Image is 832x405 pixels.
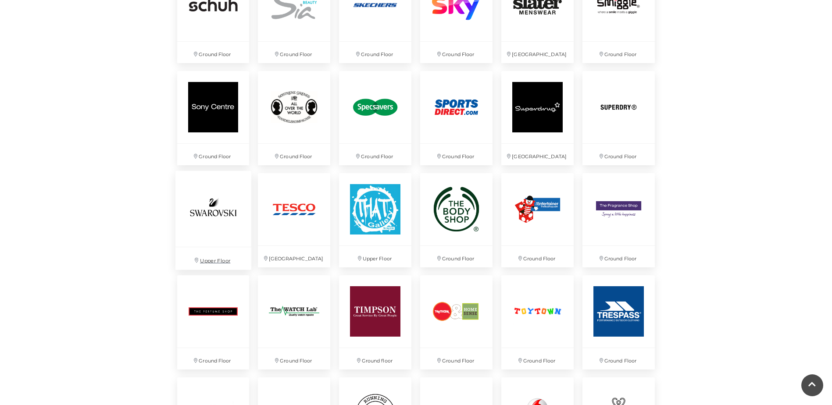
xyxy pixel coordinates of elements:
[497,67,578,170] a: [GEOGRAPHIC_DATA]
[339,173,411,245] img: That Gallery at Festival Place
[254,271,335,374] a: The Watch Lab at Festival Place, Basingstoke. Ground Floor
[258,42,330,63] p: Ground Floor
[258,144,330,165] p: Ground Floor
[582,42,655,63] p: Ground Floor
[258,275,330,348] img: The Watch Lab at Festival Place, Basingstoke.
[582,348,655,369] p: Ground Floor
[171,166,256,274] a: Upper Floor
[339,348,411,369] p: Ground floor
[416,271,497,374] a: Ground Floor
[420,348,493,369] p: Ground Floor
[497,169,578,272] a: Ground Floor
[254,67,335,170] a: Ground Floor
[416,67,497,170] a: Ground Floor
[582,246,655,267] p: Ground Floor
[582,144,655,165] p: Ground Floor
[420,144,493,165] p: Ground Floor
[420,42,493,63] p: Ground Floor
[258,348,330,369] p: Ground Floor
[177,144,250,165] p: Ground Floor
[173,271,254,374] a: Ground Floor
[177,348,250,369] p: Ground Floor
[254,169,335,272] a: [GEOGRAPHIC_DATA]
[578,271,659,374] a: Ground Floor
[420,246,493,267] p: Ground Floor
[335,169,416,272] a: That Gallery at Festival Place Upper Floor
[339,144,411,165] p: Ground Floor
[175,247,251,270] p: Upper Floor
[173,67,254,170] a: Ground Floor
[501,246,574,267] p: Ground Floor
[416,169,497,272] a: Ground Floor
[335,67,416,170] a: Ground Floor
[258,246,330,267] p: [GEOGRAPHIC_DATA]
[578,67,659,170] a: Ground Floor
[497,271,578,374] a: Ground Floor
[335,271,416,374] a: Ground floor
[177,42,250,63] p: Ground Floor
[501,348,574,369] p: Ground Floor
[578,169,659,272] a: Ground Floor
[339,246,411,267] p: Upper Floor
[501,144,574,165] p: [GEOGRAPHIC_DATA]
[339,42,411,63] p: Ground Floor
[501,42,574,63] p: [GEOGRAPHIC_DATA]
